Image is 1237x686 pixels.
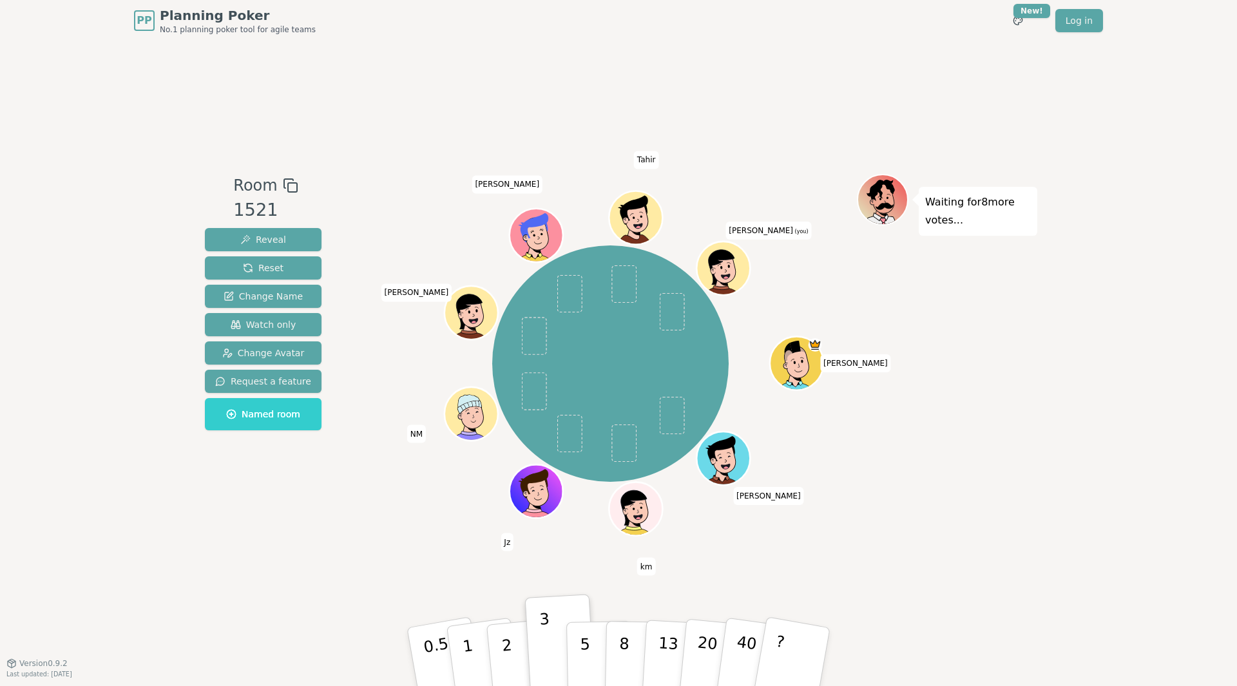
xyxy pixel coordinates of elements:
span: Named room [226,408,300,421]
span: Click to change your name [501,533,513,551]
button: Reveal [205,228,321,251]
p: Waiting for 8 more votes... [925,193,1031,229]
div: New! [1013,4,1050,18]
span: PP [137,13,151,28]
span: Change Avatar [222,347,305,359]
span: Last updated: [DATE] [6,671,72,678]
span: chris is the host [809,338,822,352]
button: Change Name [205,285,321,308]
span: Change Name [224,290,303,303]
span: Room [233,174,277,197]
button: Named room [205,398,321,430]
span: Click to change your name [634,151,659,169]
span: Click to change your name [407,425,426,443]
button: New! [1006,9,1030,32]
span: Watch only [231,318,296,331]
span: Click to change your name [725,222,811,240]
span: Reveal [240,233,286,246]
span: Reset [243,262,283,274]
span: Planning Poker [160,6,316,24]
span: Click to change your name [472,176,542,194]
span: (you) [793,229,809,234]
span: No.1 planning poker tool for agile teams [160,24,316,35]
div: 1521 [233,197,298,224]
span: Click to change your name [637,558,656,576]
button: Change Avatar [205,341,321,365]
span: Click to change your name [381,284,452,302]
a: PPPlanning PokerNo.1 planning poker tool for agile teams [134,6,316,35]
p: 3 [539,610,553,680]
button: Request a feature [205,370,321,393]
span: Click to change your name [820,354,891,372]
button: Watch only [205,313,321,336]
span: Click to change your name [733,487,804,505]
button: Version0.9.2 [6,658,68,669]
a: Log in [1055,9,1103,32]
span: Version 0.9.2 [19,658,68,669]
button: Click to change your avatar [698,243,749,294]
button: Reset [205,256,321,280]
span: Request a feature [215,375,311,388]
